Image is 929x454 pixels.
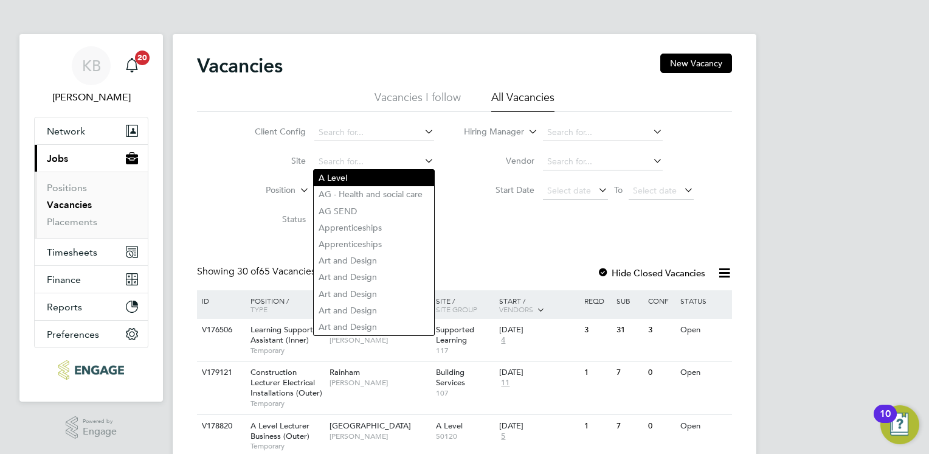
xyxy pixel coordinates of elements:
li: AG - Health and social care [314,186,434,203]
div: 31 [613,319,645,341]
span: Kerry Baker [34,90,148,105]
span: A Level Lecturer Business (Outer) [250,421,309,441]
div: 0 [645,415,677,438]
li: Art and Design [314,269,434,285]
li: Vacancies I follow [375,90,461,112]
div: V179121 [199,361,241,384]
span: 117 [436,346,494,355]
span: Engage [83,427,117,437]
h2: Vacancies [197,54,283,78]
button: Network [35,117,148,144]
div: 7 [613,361,645,384]
span: [PERSON_NAME] [330,335,430,345]
button: Finance [35,266,148,293]
button: Open Resource Center, 10 new notifications [880,405,919,444]
span: Reports [47,301,82,313]
div: 1 [581,361,613,384]
li: All Vacancies [491,90,554,112]
span: Type [250,304,268,314]
span: Rainham [330,367,360,377]
img: ncclondon-logo-retina.png [58,360,123,380]
span: 4 [499,335,507,346]
span: 30 of [237,265,259,278]
div: 1 [581,415,613,438]
span: Building Services [436,367,465,388]
div: Showing [197,265,318,278]
div: V178820 [199,415,241,438]
a: 20 [120,46,144,85]
button: Reports [35,293,148,320]
span: 65 Vacancies [237,265,316,278]
button: Jobs [35,145,148,172]
a: Vacancies [47,199,92,211]
a: KB[PERSON_NAME] [34,46,148,105]
label: Client Config [236,126,306,137]
span: 20 [135,51,150,65]
label: Position [226,184,295,197]
a: Go to home page [34,360,148,380]
li: Art and Design [314,302,434,319]
li: Art and Design [314,319,434,335]
label: Status [236,214,306,225]
div: ID [199,290,241,311]
span: [GEOGRAPHIC_DATA] [330,421,411,431]
span: KB [82,58,101,74]
li: Art and Design [314,286,434,302]
input: Search for... [314,153,434,170]
div: Start / [496,290,581,321]
div: 3 [581,319,613,341]
div: Reqd [581,290,613,311]
li: A Level [314,170,434,186]
span: Jobs [47,153,68,164]
span: Vendors [499,304,533,314]
div: 0 [645,361,677,384]
span: Select date [547,185,591,196]
div: Open [677,415,730,438]
input: Search for... [543,153,663,170]
span: Timesheets [47,246,97,258]
span: Temporary [250,441,323,451]
div: 3 [645,319,677,341]
span: [PERSON_NAME] [330,431,430,441]
span: 5 [499,431,507,442]
label: Hide Closed Vacancies [597,267,705,279]
span: To [610,182,626,198]
li: Art and Design [314,253,434,269]
div: Jobs [35,172,148,238]
span: Temporary [250,399,323,408]
div: Open [677,361,730,384]
span: Site Group [436,304,477,314]
div: Position / [241,290,326,320]
input: Search for... [543,124,663,141]
nav: Main navigation [19,34,163,402]
div: Open [677,319,730,341]
span: Learning Support Assistant (Inner) [250,324,313,345]
span: Temporary [250,346,323,355]
span: Finance [47,274,81,285]
input: Search for... [314,124,434,141]
span: 107 [436,388,494,398]
button: Timesheets [35,239,148,265]
a: Powered byEngage [66,416,117,439]
span: Preferences [47,329,99,340]
div: [DATE] [499,325,578,335]
span: Powered by [83,416,117,427]
span: 50120 [436,431,494,441]
span: Network [47,125,85,137]
div: Sub [613,290,645,311]
label: Site [236,155,306,166]
div: Status [677,290,730,311]
a: Positions [47,182,87,194]
button: Preferences [35,321,148,347]
li: Apprenticeships [314,236,434,253]
div: Conf [645,290,677,311]
div: Site / [433,290,497,320]
span: 11 [499,378,511,388]
span: Construction Lecturer Electrical Installations (Outer) [250,367,322,398]
div: [DATE] [499,421,578,431]
div: 7 [613,415,645,438]
span: [PERSON_NAME] [330,378,430,388]
a: Placements [47,216,97,228]
span: Select date [633,185,677,196]
li: Apprenticeships [314,220,434,236]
